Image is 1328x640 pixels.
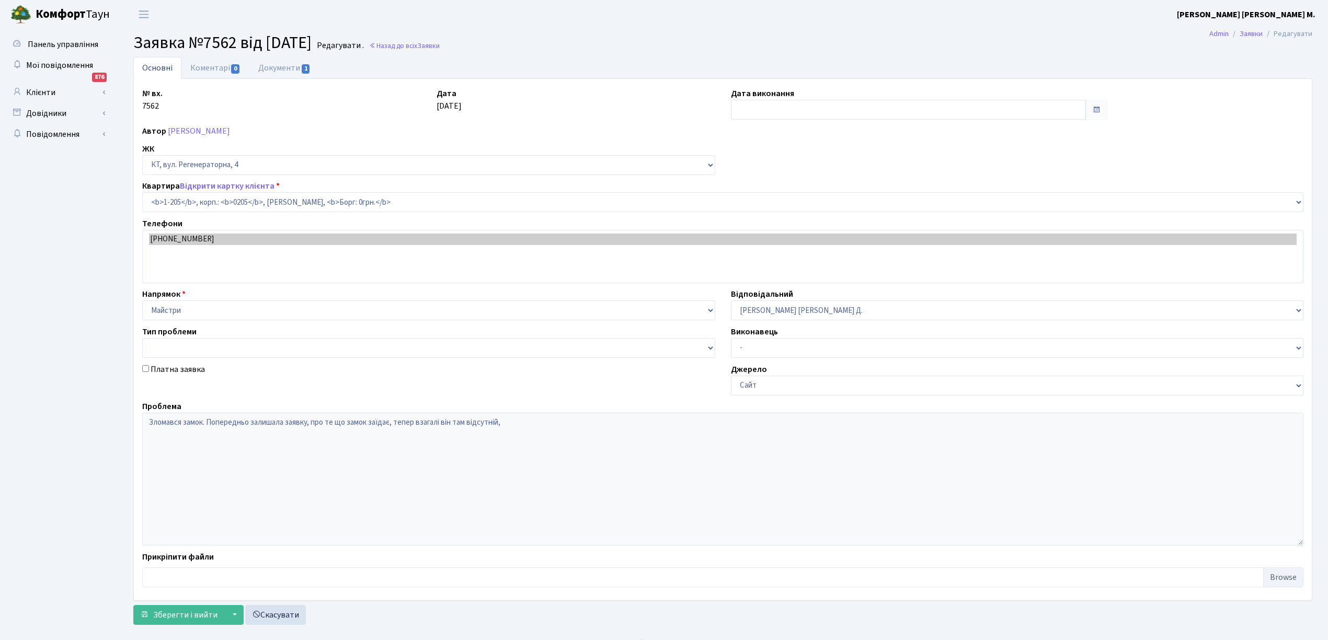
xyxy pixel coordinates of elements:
label: Тип проблеми [142,325,197,338]
label: Автор [142,125,166,137]
label: Дата [437,87,456,100]
label: Прикріпити файли [142,551,214,563]
button: Зберегти і вийти [133,605,224,625]
label: Платна заявка [151,363,205,376]
span: Заявка №7562 від [DATE] [133,31,312,55]
span: Заявки [417,41,440,51]
label: Джерело [731,363,767,376]
b: Комфорт [36,6,86,22]
a: Довідники [5,103,110,124]
label: № вх. [142,87,163,100]
span: 0 [231,64,239,74]
a: Коментарі [181,57,249,79]
img: logo.png [10,4,31,25]
button: Переключити навігацію [131,6,157,23]
a: Панель управління [5,34,110,55]
span: Панель управління [28,39,98,50]
div: [DATE] [429,87,723,120]
span: Таун [36,6,110,24]
nav: breadcrumb [1194,23,1328,45]
label: Виконавець [731,325,778,338]
a: Документи [249,57,319,79]
a: Назад до всіхЗаявки [369,41,440,51]
a: Admin [1209,28,1229,39]
a: [PERSON_NAME] [168,125,230,137]
a: Скасувати [245,605,306,625]
a: Заявки [1240,28,1263,39]
label: Відповідальний [731,288,793,300]
span: Мої повідомлення [26,60,93,71]
a: Повідомлення [5,124,110,145]
a: Клієнти [5,82,110,103]
label: Квартира [142,180,280,192]
label: Телефони [142,217,182,230]
span: 1 [302,64,310,74]
div: 876 [92,73,107,82]
li: Редагувати [1263,28,1312,40]
label: Напрямок [142,288,186,300]
option: [PHONE_NUMBER] [149,234,1297,245]
select: ) [142,192,1303,212]
a: Основні [133,57,181,79]
a: Мої повідомлення876 [5,55,110,76]
span: Зберегти і вийти [153,609,217,621]
small: Редагувати . [315,41,364,51]
a: Відкрити картку клієнта [180,180,274,192]
b: [PERSON_NAME] [PERSON_NAME] М. [1177,9,1315,20]
textarea: Зломався замок. Попередньо залишала заявку, про те що замок заїдає, тепер взагалі він там відсутній, [142,413,1303,545]
label: Проблема [142,400,181,413]
div: 7562 [134,87,429,120]
label: ЖК [142,143,154,155]
a: [PERSON_NAME] [PERSON_NAME] М. [1177,8,1315,21]
label: Дата виконання [731,87,794,100]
